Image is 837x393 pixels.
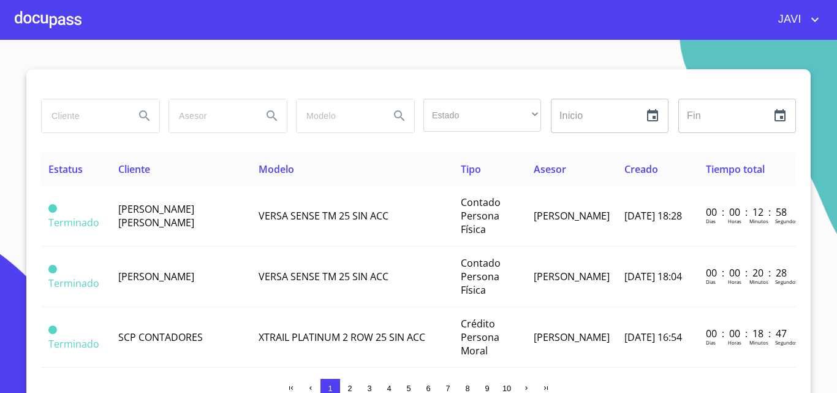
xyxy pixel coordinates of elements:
[461,162,481,176] span: Tipo
[367,384,371,393] span: 3
[624,209,682,223] span: [DATE] 18:28
[385,101,414,131] button: Search
[502,384,511,393] span: 10
[48,326,57,334] span: Terminado
[728,278,741,285] p: Horas
[728,218,741,224] p: Horas
[118,202,194,229] span: [PERSON_NAME] [PERSON_NAME]
[259,162,294,176] span: Modelo
[624,270,682,283] span: [DATE] 18:04
[461,196,501,236] span: Contado Persona Física
[48,265,57,273] span: Terminado
[118,270,194,283] span: [PERSON_NAME]
[749,339,768,346] p: Minutos
[706,266,789,280] p: 00 : 00 : 20 : 28
[48,162,83,176] span: Estatus
[48,277,99,290] span: Terminado
[534,270,610,283] span: [PERSON_NAME]
[749,218,768,224] p: Minutos
[328,384,332,393] span: 1
[259,209,388,223] span: VERSA SENSE TM 25 SIN ACC
[118,330,203,344] span: SCP CONTADORES
[48,204,57,213] span: Terminado
[42,99,125,132] input: search
[775,218,798,224] p: Segundos
[769,10,822,29] button: account of current user
[406,384,411,393] span: 5
[426,384,430,393] span: 6
[130,101,159,131] button: Search
[706,339,716,346] p: Dias
[624,330,682,344] span: [DATE] 16:54
[534,330,610,344] span: [PERSON_NAME]
[461,256,501,297] span: Contado Persona Física
[423,99,541,132] div: ​
[347,384,352,393] span: 2
[461,317,499,357] span: Crédito Persona Moral
[728,339,741,346] p: Horas
[257,101,287,131] button: Search
[706,278,716,285] p: Dias
[749,278,768,285] p: Minutos
[169,99,252,132] input: search
[534,162,566,176] span: Asesor
[775,278,798,285] p: Segundos
[706,205,789,219] p: 00 : 00 : 12 : 58
[387,384,391,393] span: 4
[706,218,716,224] p: Dias
[706,327,789,340] p: 00 : 00 : 18 : 47
[706,162,765,176] span: Tiempo total
[118,162,150,176] span: Cliente
[485,384,489,393] span: 9
[534,209,610,223] span: [PERSON_NAME]
[775,339,798,346] p: Segundos
[297,99,380,132] input: search
[465,384,469,393] span: 8
[48,216,99,229] span: Terminado
[48,337,99,351] span: Terminado
[769,10,808,29] span: JAVI
[259,270,388,283] span: VERSA SENSE TM 25 SIN ACC
[259,330,425,344] span: XTRAIL PLATINUM 2 ROW 25 SIN ACC
[445,384,450,393] span: 7
[624,162,658,176] span: Creado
